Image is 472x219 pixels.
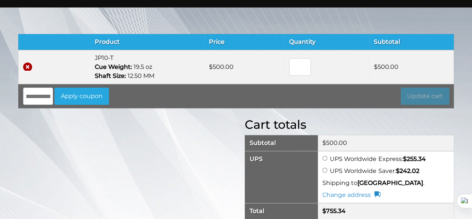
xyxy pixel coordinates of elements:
bdi: 242.02 [396,167,419,174]
button: Apply coupon [54,88,109,105]
td: JP10-T [90,50,204,84]
p: Shipping to . [322,179,449,188]
strong: [GEOGRAPHIC_DATA] [357,179,423,186]
label: UPS Worldwide Saver: [330,167,419,174]
span: $ [403,155,406,162]
th: Price [204,34,285,50]
span: $ [396,167,399,174]
bdi: 500.00 [322,139,347,146]
th: Subtotal [245,135,318,151]
label: UPS Worldwide Express: [330,155,425,162]
bdi: 500.00 [209,63,234,70]
bdi: 755.34 [322,207,346,215]
p: 19.5 oz [94,63,200,72]
span: $ [209,63,213,70]
dt: Cue Weight: [94,63,132,72]
dt: Shaft Size: [94,72,126,80]
th: Product [90,34,204,50]
th: UPS [245,151,318,203]
h2: Cart totals [245,118,454,132]
th: Subtotal [369,34,454,50]
span: $ [322,207,326,215]
span: $ [374,63,378,70]
a: Remove JP10-T from cart [23,63,32,72]
bdi: 500.00 [374,63,398,70]
a: Change address [322,191,381,200]
bdi: 255.34 [403,155,425,162]
button: Update cart [401,88,449,105]
p: 12.50 MM [94,72,200,80]
input: Product quantity [289,58,311,76]
span: $ [322,139,326,146]
th: Quantity [285,34,369,50]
